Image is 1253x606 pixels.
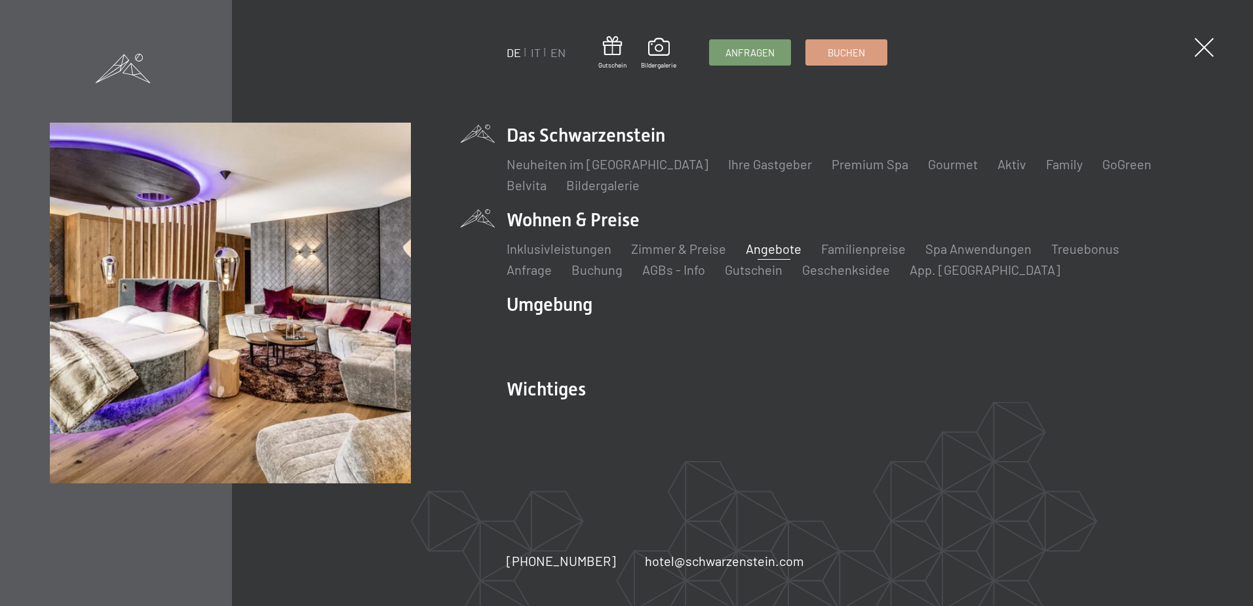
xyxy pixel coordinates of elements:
a: Geschenksidee [802,262,890,277]
a: GoGreen [1102,156,1151,172]
a: Aktiv [997,156,1026,172]
a: hotel@schwarzenstein.com [645,552,804,570]
a: [PHONE_NUMBER] [507,552,616,570]
a: Familienpreise [821,241,906,256]
span: Gutschein [598,60,626,70]
a: AGBs - Info [642,262,705,277]
a: Gutschein [598,36,626,70]
a: Inklusivleistungen [507,241,611,256]
a: Angebote [746,241,801,256]
a: Treuebonus [1051,241,1119,256]
a: Bildergalerie [641,38,676,70]
span: Bildergalerie [641,60,676,70]
a: App. [GEOGRAPHIC_DATA] [910,262,1060,277]
span: Buchen [828,46,865,60]
a: Family [1046,156,1083,172]
a: Belvita [507,177,547,193]
a: Buchen [806,40,887,65]
a: Bildergalerie [566,177,640,193]
a: Anfragen [710,40,790,65]
a: Gutschein [725,262,782,277]
span: [PHONE_NUMBER] [507,553,616,569]
a: Ihre Gastgeber [728,156,812,172]
a: EN [550,45,566,60]
a: Premium Spa [832,156,908,172]
a: IT [531,45,541,60]
a: Anfrage [507,262,552,277]
span: Anfragen [725,46,775,60]
a: Buchung [571,262,623,277]
a: DE [507,45,521,60]
a: Neuheiten im [GEOGRAPHIC_DATA] [507,156,708,172]
a: Spa Anwendungen [925,241,1031,256]
a: Zimmer & Preise [631,241,726,256]
a: Gourmet [928,156,978,172]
